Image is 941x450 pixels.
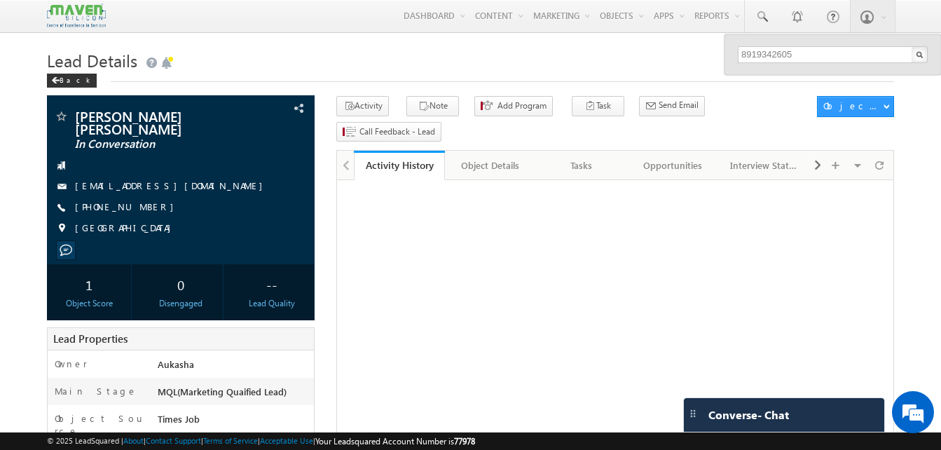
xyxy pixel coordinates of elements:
label: Owner [55,357,88,370]
label: Object Source [55,412,144,437]
a: Back [47,73,104,85]
a: Object Details [445,151,536,180]
span: Lead Properties [53,332,128,346]
span: © 2025 LeadSquared | | | | | [47,435,475,448]
span: [PERSON_NAME] [PERSON_NAME] [75,109,240,135]
img: Custom Logo [47,4,106,28]
span: Call Feedback - Lead [359,125,435,138]
div: Back [47,74,97,88]
div: Activity History [364,158,434,172]
span: 77978 [454,436,475,446]
span: Add Program [497,100,547,112]
button: Object Actions [817,96,894,117]
div: Lead Quality [233,297,310,310]
a: Interview Status [719,151,810,180]
div: Object Score [50,297,128,310]
a: Activity History [354,151,445,180]
div: 1 [50,271,128,297]
a: [EMAIL_ADDRESS][DOMAIN_NAME] [75,179,270,191]
div: Opportunities [639,157,706,174]
div: MQL(Marketing Quaified Lead) [154,385,314,404]
button: Task [572,96,624,116]
a: About [123,436,144,445]
div: -- [233,271,310,297]
div: Interview Status [730,157,797,174]
button: Send Email [639,96,705,116]
div: Disengaged [142,297,219,310]
button: Add Program [474,96,553,116]
span: Send Email [659,99,699,111]
a: Contact Support [146,436,201,445]
a: Opportunities [628,151,719,180]
span: Converse - Chat [708,409,789,421]
a: Terms of Service [203,436,258,445]
div: 0 [142,271,219,297]
div: Tasks [548,157,615,174]
button: Call Feedback - Lead [336,122,441,142]
span: [GEOGRAPHIC_DATA] [75,221,178,236]
button: Note [406,96,459,116]
span: Aukasha [158,358,194,370]
div: Times Job [154,412,314,432]
a: Acceptable Use [260,436,313,445]
span: [PHONE_NUMBER] [75,200,181,214]
span: In Conversation [75,137,240,151]
a: Tasks [537,151,628,180]
button: Activity [336,96,389,116]
div: Object Details [456,157,523,174]
img: carter-drag [687,408,699,419]
label: Main Stage [55,385,137,397]
span: Your Leadsquared Account Number is [315,436,475,446]
span: Lead Details [47,49,137,71]
div: Object Actions [823,100,883,112]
